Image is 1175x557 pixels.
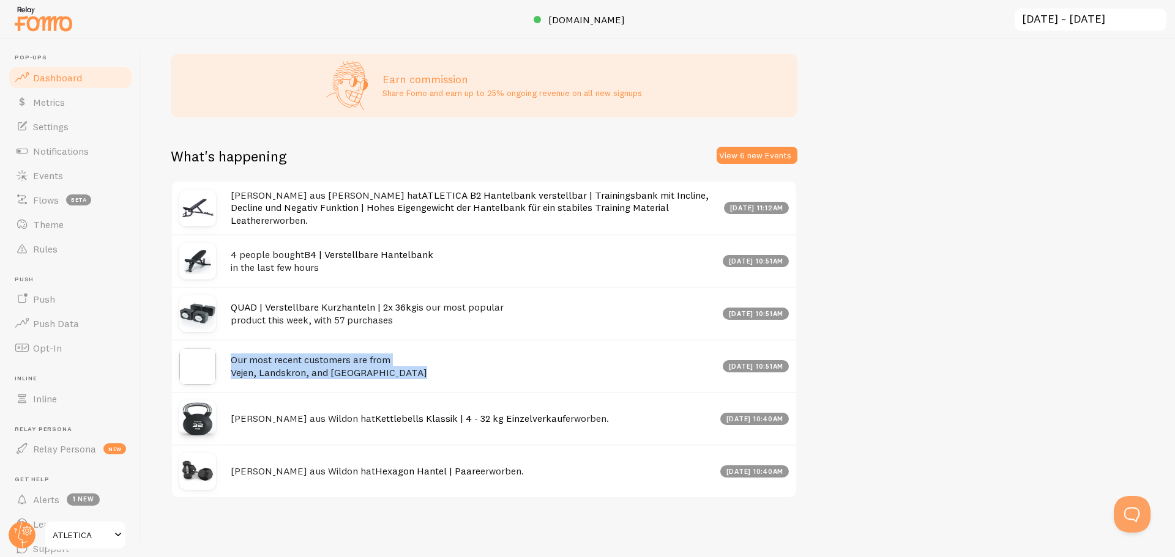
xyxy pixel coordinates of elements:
span: ATLETICA [53,528,111,542]
span: Get Help [15,476,133,484]
span: Push Data [33,317,79,330]
span: Notifications [33,145,89,157]
a: Dashboard [7,65,133,90]
span: Relay Persona [15,426,133,433]
span: Dashboard [33,72,82,84]
div: [DATE] 10:51am [723,308,789,320]
span: Events [33,169,63,182]
h4: 4 people bought in the last few hours [231,248,715,273]
span: Rules [33,243,58,255]
span: Metrics [33,96,65,108]
a: QUAD | Verstellbare Kurzhanteln | 2x 36kg [231,301,417,313]
a: Kettlebells Klassik | 4 - 32 kg Einzelverkauf [375,412,565,424]
a: Flows beta [7,188,133,212]
a: Notifications [7,139,133,163]
a: Events [7,163,133,188]
a: ATLETICA B2 Hantelbank verstellbar | Trainingsbank mit Incline, Decline und Negativ Funktion | Ho... [231,189,709,226]
a: ATLETICA [44,520,127,550]
h4: [PERSON_NAME] aus Wildon hat erworben. [231,412,713,425]
a: Opt-In [7,336,133,360]
p: Share Fomo and earn up to 25% ongoing revenue on all new signups [382,87,642,99]
span: beta [66,194,91,205]
span: Relay Persona [33,443,96,455]
span: Inline [33,393,57,405]
h4: Our most recent customers are from Vejen, Landskron, and [GEOGRAPHIC_DATA] [231,353,715,378]
span: Push [33,293,55,305]
a: Relay Persona new [7,437,133,461]
a: Push [7,287,133,311]
span: Theme [33,218,64,231]
span: Push [15,276,133,284]
a: Inline [7,386,133,411]
a: Settings [7,114,133,139]
div: [DATE] 10:51am [723,255,789,267]
div: [DATE] 10:40am [720,465,789,478]
span: Learn [33,518,58,530]
a: B4 | Verstellbare Hantelbank [304,248,433,260]
span: Opt-In [33,342,62,354]
iframe: Help Scout Beacon - Open [1114,496,1151,533]
h4: is our most popular product this week, with 57 purchases [231,301,715,326]
div: [DATE] 11:12am [724,202,789,214]
a: Push Data [7,311,133,336]
span: Flows [33,194,59,206]
span: new [103,443,126,454]
span: Inline [15,375,133,383]
h3: Earn commission [382,72,642,86]
h4: [PERSON_NAME] aus Wildon hat erworben. [231,465,713,478]
img: fomo-relay-logo-orange.svg [13,3,74,34]
span: 1 new [67,493,100,506]
div: [DATE] 10:51am [723,360,789,372]
h2: What's happening [171,147,286,166]
div: [DATE] 10:40am [720,413,789,425]
a: Rules [7,237,133,261]
span: Pop-ups [15,54,133,62]
h4: [PERSON_NAME] aus [PERSON_NAME] hat erworben. [231,189,717,227]
span: Settings [33,120,69,133]
span: Alerts [33,493,59,506]
a: Theme [7,212,133,237]
a: Learn [7,512,133,536]
a: Metrics [7,90,133,114]
a: Alerts 1 new [7,487,133,512]
a: Hexagon Hantel | Paare [375,465,480,477]
button: View 6 new Events [717,147,797,164]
